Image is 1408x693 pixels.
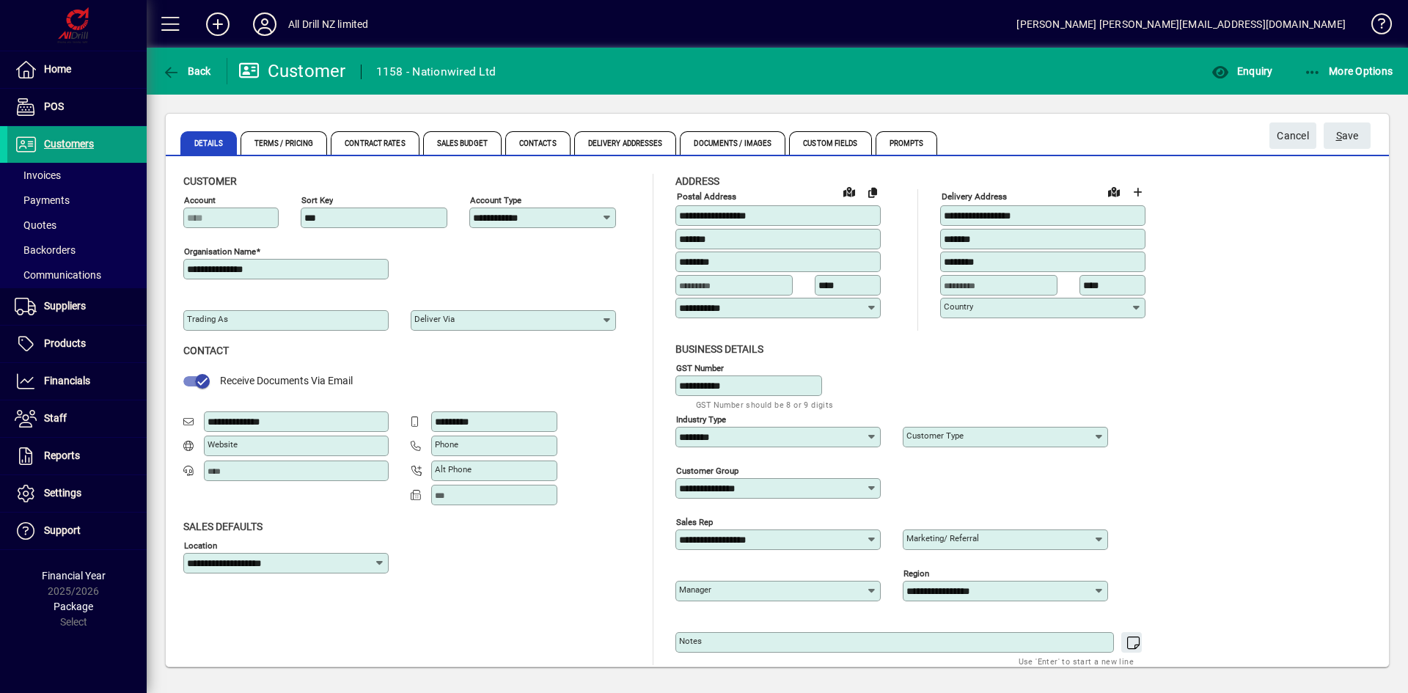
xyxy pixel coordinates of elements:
a: Invoices [7,163,147,188]
button: More Options [1300,58,1397,84]
a: Financials [7,363,147,400]
button: Choose address [1126,180,1149,204]
a: Suppliers [7,288,147,325]
span: Reports [44,450,80,461]
mat-label: Region [903,568,929,578]
span: Contract Rates [331,131,419,155]
mat-label: Customer group [676,465,738,475]
span: Custom Fields [789,131,871,155]
span: Staff [44,412,67,424]
div: All Drill NZ limited [288,12,369,36]
mat-label: Marketing/ Referral [906,533,979,543]
span: Business details [675,343,763,355]
span: Contacts [505,131,571,155]
a: Quotes [7,213,147,238]
a: View on map [1102,180,1126,203]
mat-hint: Use 'Enter' to start a new line [1019,653,1134,670]
button: Profile [241,11,288,37]
span: Delivery Addresses [574,131,677,155]
div: [PERSON_NAME] [PERSON_NAME][EMAIL_ADDRESS][DOMAIN_NAME] [1016,12,1346,36]
button: Back [158,58,215,84]
div: 1158 - Nationwired Ltd [376,60,496,84]
button: Add [194,11,241,37]
span: S [1336,130,1342,142]
mat-label: Organisation name [184,246,256,257]
span: Customer [183,175,237,187]
mat-label: Trading as [187,314,228,324]
span: Home [44,63,71,75]
span: Receive Documents Via Email [220,375,353,386]
div: Customer [238,59,346,83]
mat-label: GST Number [676,362,724,373]
mat-label: Alt Phone [435,464,472,474]
span: Communications [15,269,101,281]
span: Settings [44,487,81,499]
mat-label: Manager [679,584,711,595]
a: Communications [7,263,147,287]
a: Knowledge Base [1360,3,1390,51]
span: Invoices [15,169,61,181]
button: Enquiry [1208,58,1276,84]
a: Products [7,326,147,362]
mat-label: Customer type [906,430,964,441]
a: Reports [7,438,147,474]
mat-label: Account [184,195,216,205]
button: Save [1324,122,1371,149]
span: Terms / Pricing [241,131,328,155]
span: Details [180,131,237,155]
mat-label: Deliver via [414,314,455,324]
span: Products [44,337,86,349]
span: Payments [15,194,70,206]
mat-label: Account Type [470,195,521,205]
span: Sales defaults [183,521,263,532]
mat-label: Sales rep [676,516,713,527]
mat-label: Country [944,301,973,312]
span: Contact [183,345,229,356]
mat-label: Industry type [676,414,726,424]
a: Staff [7,400,147,437]
mat-label: Location [184,540,217,550]
mat-hint: GST Number should be 8 or 9 digits [696,396,834,413]
button: Cancel [1269,122,1316,149]
span: Sales Budget [423,131,502,155]
mat-label: Phone [435,439,458,450]
span: Financial Year [42,570,106,582]
span: Cancel [1277,124,1309,148]
a: Payments [7,188,147,213]
app-page-header-button: Back [147,58,227,84]
a: Backorders [7,238,147,263]
span: More Options [1304,65,1393,77]
span: Address [675,175,719,187]
a: Home [7,51,147,88]
span: Suppliers [44,300,86,312]
span: Quotes [15,219,56,231]
a: Settings [7,475,147,512]
span: Financials [44,375,90,386]
button: Copy to Delivery address [861,180,884,204]
span: Prompts [876,131,938,155]
span: Support [44,524,81,536]
a: Support [7,513,147,549]
a: View on map [837,180,861,203]
span: Package [54,601,93,612]
a: POS [7,89,147,125]
span: POS [44,100,64,112]
span: ave [1336,124,1359,148]
span: Customers [44,138,94,150]
mat-label: Notes [679,636,702,646]
span: Backorders [15,244,76,256]
mat-label: Website [208,439,238,450]
mat-label: Sort key [301,195,333,205]
span: Back [162,65,211,77]
span: Enquiry [1211,65,1272,77]
span: Documents / Images [680,131,785,155]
